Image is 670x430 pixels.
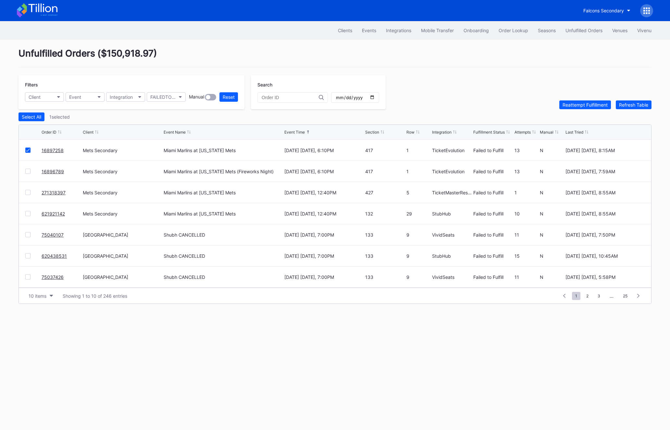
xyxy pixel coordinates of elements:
div: [DATE] [DATE], 5:58PM [565,274,645,280]
div: [DATE] [DATE], 7:00PM [284,253,364,259]
div: Miami Marlins at [US_STATE] Mets [164,148,236,153]
div: Manual [540,130,553,135]
a: 16897258 [42,148,64,153]
div: 5 [406,190,430,195]
button: Onboarding [459,24,494,36]
div: Clients [338,28,352,33]
div: Section [365,130,379,135]
button: Integration [106,92,145,102]
div: Miami Marlins at [US_STATE] Mets [164,190,236,195]
div: Venues [612,28,627,33]
div: 427 [365,190,405,195]
div: Reattempt Fulfillment [563,102,608,108]
button: Clients [333,24,357,36]
div: N [540,148,564,153]
span: 25 [620,292,631,300]
div: Integration [110,94,133,100]
div: Miami Marlins at [US_STATE] Mets [164,211,236,216]
button: Order Lookup [494,24,533,36]
a: Mobile Transfer [416,24,459,36]
div: Failed to Fulfill [473,169,513,174]
div: StubHub [432,211,472,216]
div: Manual [189,94,204,100]
div: 13 [515,148,538,153]
div: Failed to Fulfill [473,232,513,238]
div: Seasons [538,28,556,33]
div: Falcons Secondary [583,8,624,13]
div: 29 [406,211,430,216]
div: Client [29,94,41,100]
div: Vivenu [637,28,651,33]
span: 1 [572,292,580,300]
button: Integrations [381,24,416,36]
div: TicketEvolution [432,169,472,174]
div: Attempts [515,130,531,135]
button: Events [357,24,381,36]
span: 3 [594,292,603,300]
button: Venues [607,24,632,36]
div: Mobile Transfer [421,28,454,33]
div: N [540,190,564,195]
div: 132 [365,211,405,216]
div: 9 [406,253,430,259]
div: 1 [406,148,430,153]
div: 9 [406,232,430,238]
div: Order Lookup [499,28,528,33]
div: Miami Marlins at [US_STATE] Mets (Fireworks Night) [164,169,274,174]
div: [DATE] [DATE], 6:10PM [284,169,364,174]
div: N [540,232,564,238]
div: 1 selected [49,114,70,120]
div: 13 [515,169,538,174]
div: Unfulfilled Orders [565,28,602,33]
div: Showing 1 to 10 of 246 entries [63,293,127,299]
a: 75040107 [42,232,64,238]
div: 9 [406,274,430,280]
div: Integrations [386,28,411,33]
a: 271318397 [42,190,66,195]
div: 133 [365,274,405,280]
div: VividSeats [432,232,472,238]
button: Event [66,92,105,102]
div: Event [69,94,81,100]
a: 16896789 [42,169,64,174]
div: Row [406,130,415,135]
div: [DATE] [DATE], 12:40PM [284,190,364,195]
div: Integration [432,130,452,135]
div: Events [362,28,376,33]
button: Unfulfilled Orders [561,24,607,36]
div: [DATE] [DATE], 12:40PM [284,211,364,216]
div: N [540,253,564,259]
div: FAILEDTOFULFILL [150,94,176,100]
a: 75037426 [42,274,64,280]
div: Failed to Fulfill [473,148,513,153]
div: Shubh CANCELLED [164,253,205,259]
div: [DATE] [DATE], 7:00PM [284,274,364,280]
div: Select All [22,114,41,120]
div: Fulfillment Status [473,130,505,135]
div: Client [83,130,93,135]
div: [DATE] [DATE], 7:50PM [565,232,645,238]
input: Order ID [262,95,319,100]
div: 10 [515,211,538,216]
button: FAILEDTOFULFILL [147,92,186,102]
div: [DATE] [DATE], 8:15AM [565,148,645,153]
div: [GEOGRAPHIC_DATA] [83,274,162,280]
div: Refresh Table [619,102,648,108]
div: [GEOGRAPHIC_DATA] [83,232,162,238]
div: ... [605,293,618,299]
div: [DATE] [DATE], 7:59AM [565,169,645,174]
div: 133 [365,253,405,259]
div: Shubh CANCELLED [164,232,205,238]
div: Unfulfilled Orders ( $150,918.97 ) [19,48,651,67]
div: Failed to Fulfill [473,211,513,216]
a: 620438531 [42,253,67,259]
div: Order ID [42,130,56,135]
div: [DATE] [DATE], 7:00PM [284,232,364,238]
